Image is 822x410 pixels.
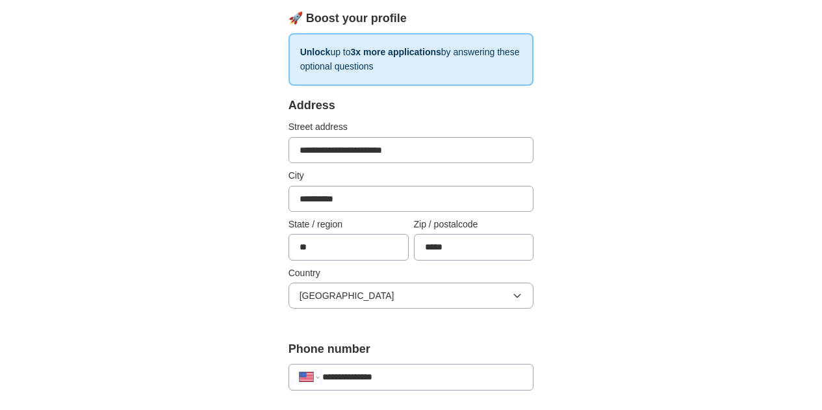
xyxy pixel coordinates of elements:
[289,33,534,86] p: up to by answering these optional questions
[289,217,409,231] label: State / region
[300,47,331,57] strong: Unlock
[289,168,534,183] label: City
[289,266,534,280] label: Country
[351,47,441,57] strong: 3x more applications
[289,283,534,309] button: [GEOGRAPHIC_DATA]
[414,217,534,231] label: Zip / postalcode
[300,288,394,303] span: [GEOGRAPHIC_DATA]
[289,120,534,134] label: Street address
[289,340,534,359] label: Phone number
[289,9,534,28] div: 🚀 Boost your profile
[289,96,534,115] div: Address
